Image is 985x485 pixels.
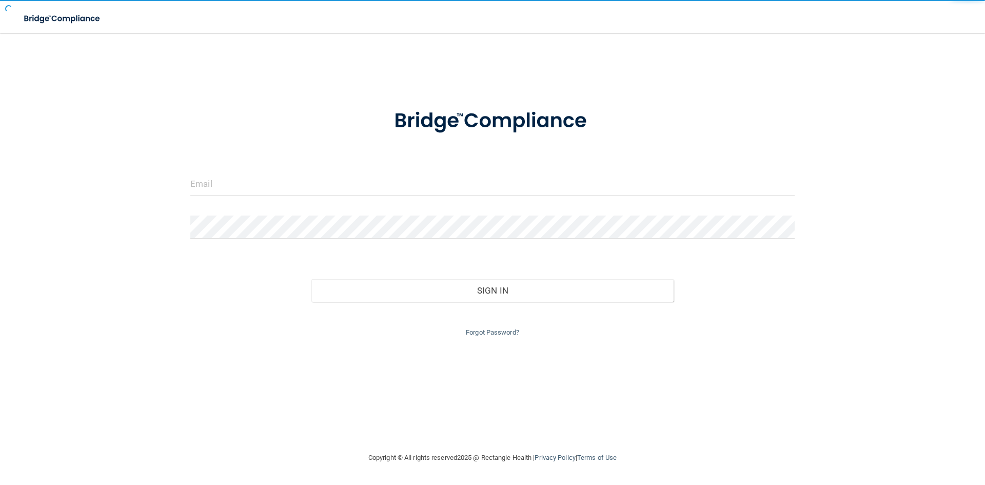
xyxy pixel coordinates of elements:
a: Terms of Use [577,454,617,461]
a: Forgot Password? [466,328,519,336]
img: bridge_compliance_login_screen.278c3ca4.svg [373,94,612,148]
input: Email [190,172,795,196]
a: Privacy Policy [535,454,575,461]
button: Sign In [311,279,674,302]
img: bridge_compliance_login_screen.278c3ca4.svg [15,8,110,29]
div: Copyright © All rights reserved 2025 @ Rectangle Health | | [305,441,680,474]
